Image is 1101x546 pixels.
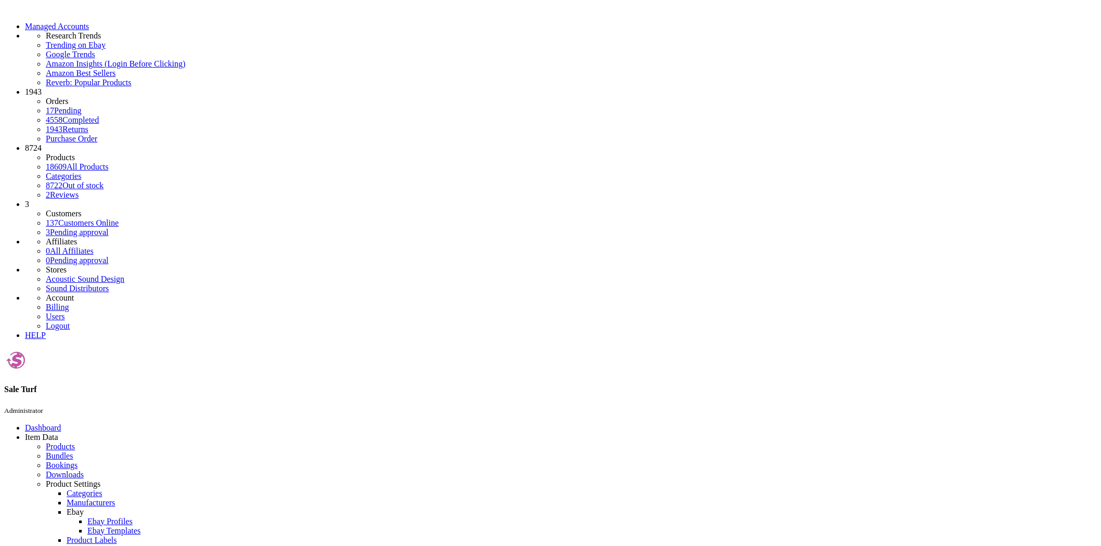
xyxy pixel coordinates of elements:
a: Dashboard [25,423,61,432]
span: Product Settings [46,479,100,488]
span: 0 [46,246,50,255]
li: Research Trends [46,31,1097,41]
a: Ebay Templates [87,526,140,535]
li: Orders [46,97,1097,106]
a: Logout [46,321,70,330]
a: Trending on Ebay [46,41,1097,50]
a: Amazon Insights (Login Before Clicking) [46,59,1097,69]
a: Downloads [46,470,84,479]
span: 1943 [46,125,62,134]
span: 3 [46,228,50,237]
a: Products [46,442,75,451]
a: Purchase Order [46,134,97,143]
span: 8722 [46,181,62,190]
span: Item Data [25,433,58,441]
a: Bundles [46,451,73,460]
li: Customers [46,209,1097,218]
span: 137 [46,218,58,227]
a: HELP [25,331,46,340]
span: 2 [46,190,50,199]
span: 0 [46,256,50,265]
span: 18609 [46,162,67,171]
a: 18609All Products [46,162,108,171]
a: Managed Accounts [25,22,89,31]
h4: Sale Turf [4,385,1097,394]
a: 0All Affiliates [46,246,94,255]
a: Categories [67,489,102,498]
a: Acoustic Sound Design [46,275,124,283]
a: Product Labels [67,536,117,544]
span: 1943 [25,87,42,96]
a: 8722Out of stock [46,181,104,190]
a: Ebay [67,508,84,516]
a: 137Customers Online [46,218,119,227]
a: Amazon Best Sellers [46,69,1097,78]
a: Billing [46,303,69,311]
span: 3 [25,200,29,209]
a: Categories [46,172,81,180]
img: joshlucio05 [4,348,28,372]
a: 3Pending approval [46,228,108,237]
li: Products [46,153,1097,162]
li: Stores [46,265,1097,275]
a: 0Pending approval [46,256,108,265]
a: Bookings [46,461,78,470]
a: Sound Distributors [46,284,109,293]
span: 8724 [25,144,42,152]
a: Users [46,312,65,321]
a: Google Trends [46,50,1097,59]
a: Reverb: Popular Products [46,78,1097,87]
span: 4558 [46,115,62,124]
li: Affiliates [46,237,1097,246]
a: 2Reviews [46,190,79,199]
a: 4558Completed [46,115,99,124]
a: 17Pending [46,106,1097,115]
li: Account [46,293,1097,303]
span: 17 [46,106,54,115]
a: 1943Returns [46,125,88,134]
small: Administrator [4,407,43,414]
a: Ebay Profiles [87,517,133,526]
a: Manufacturers [67,498,115,507]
